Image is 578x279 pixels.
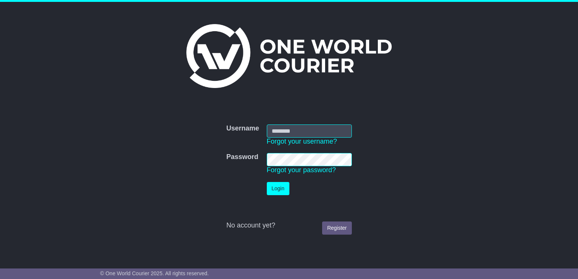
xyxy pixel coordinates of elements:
[226,221,351,230] div: No account yet?
[226,153,258,161] label: Password
[186,24,392,88] img: One World
[267,166,336,174] a: Forgot your password?
[226,124,259,133] label: Username
[267,138,337,145] a: Forgot your username?
[322,221,351,235] a: Register
[100,270,209,276] span: © One World Courier 2025. All rights reserved.
[267,182,289,195] button: Login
